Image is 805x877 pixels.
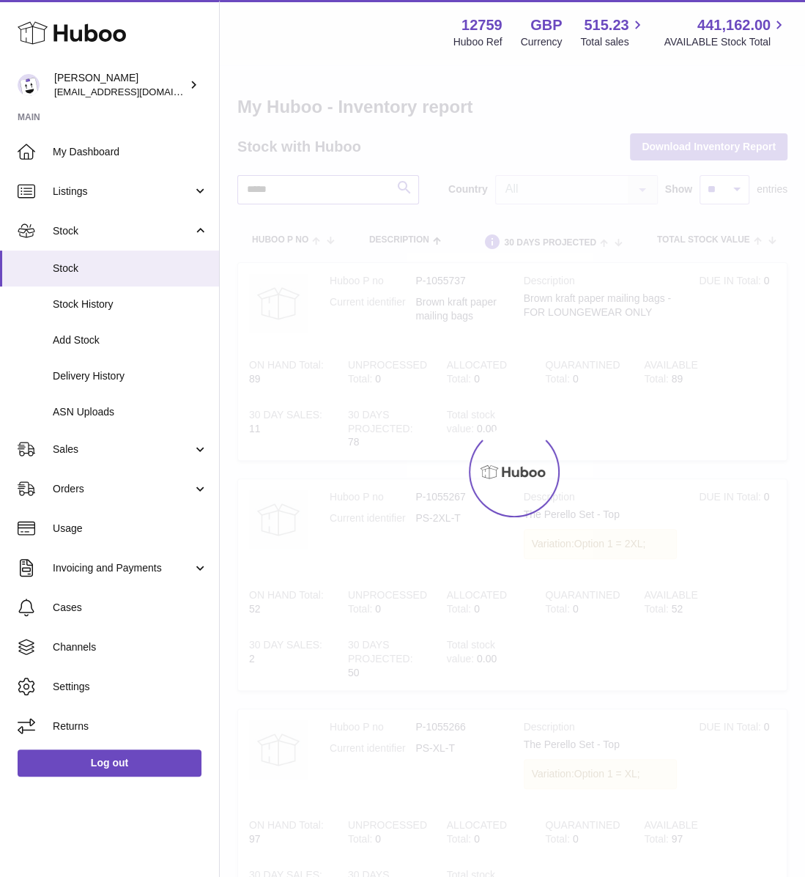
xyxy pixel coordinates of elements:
span: Add Stock [53,333,208,347]
span: Total sales [580,35,645,49]
span: 515.23 [584,15,628,35]
span: AVAILABLE Stock Total [664,35,787,49]
span: ASN Uploads [53,405,208,419]
span: My Dashboard [53,145,208,159]
span: Usage [53,522,208,536]
span: Stock [53,262,208,275]
span: Invoicing and Payments [53,561,193,575]
span: Stock History [53,297,208,311]
a: 441,162.00 AVAILABLE Stock Total [664,15,787,49]
strong: GBP [530,15,562,35]
span: 441,162.00 [697,15,771,35]
span: Sales [53,443,193,456]
a: 515.23 Total sales [580,15,645,49]
span: Listings [53,185,193,199]
strong: 12759 [461,15,502,35]
a: Log out [18,750,201,776]
span: Channels [53,640,208,654]
span: Cases [53,601,208,615]
span: [EMAIL_ADDRESS][DOMAIN_NAME] [54,86,215,97]
span: Orders [53,482,193,496]
span: Returns [53,719,208,733]
div: [PERSON_NAME] [54,71,186,99]
div: Currency [521,35,563,49]
span: Stock [53,224,193,238]
div: Huboo Ref [453,35,502,49]
span: Delivery History [53,369,208,383]
img: sofiapanwar@unndr.com [18,74,40,96]
span: Settings [53,680,208,694]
